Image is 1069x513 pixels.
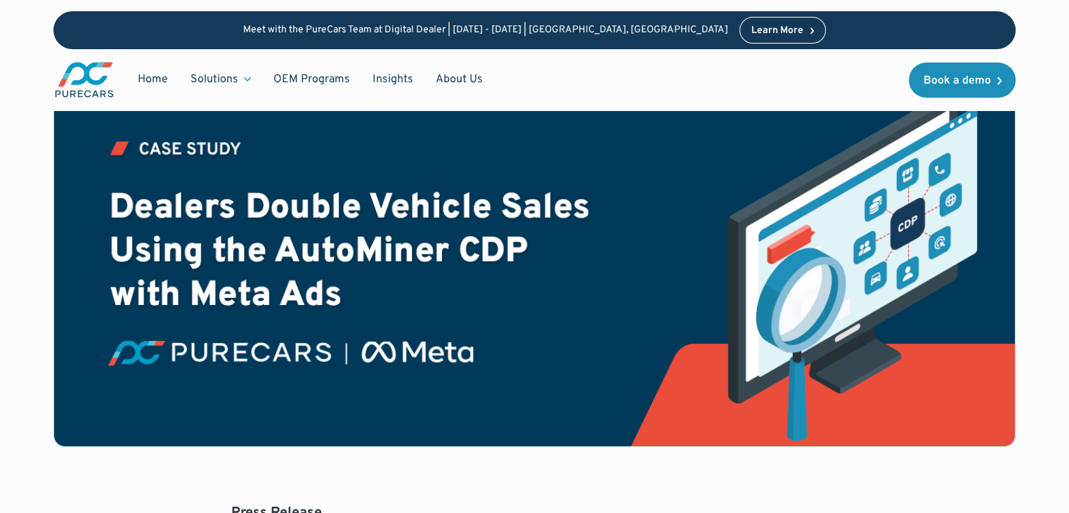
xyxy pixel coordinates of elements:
[262,66,361,93] a: OEM Programs
[179,66,262,93] div: Solutions
[243,25,728,37] p: Meet with the PureCars Team at Digital Dealer | [DATE] - [DATE] | [GEOGRAPHIC_DATA], [GEOGRAPHIC_...
[127,66,179,93] a: Home
[425,66,494,93] a: About Us
[53,60,115,99] a: main
[361,66,425,93] a: Insights
[923,75,990,86] div: Book a demo
[53,60,115,99] img: purecars logo
[190,72,238,87] div: Solutions
[909,63,1016,98] a: Book a demo
[751,26,803,36] div: Learn More
[739,17,827,44] a: Learn More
